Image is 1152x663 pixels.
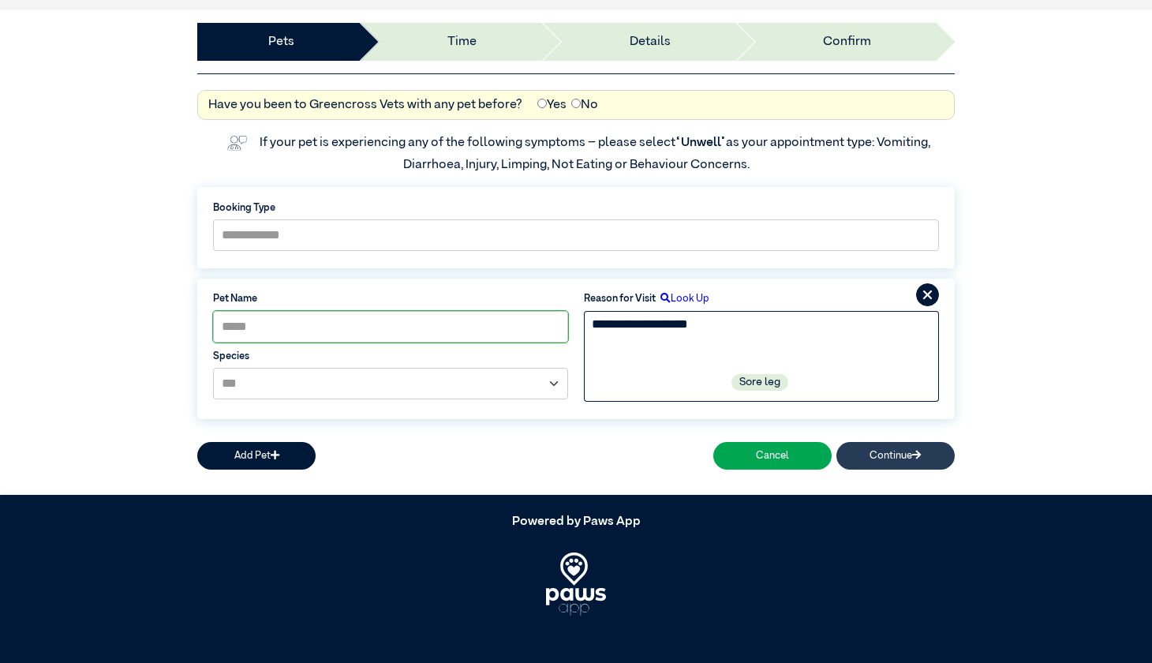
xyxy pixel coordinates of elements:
[208,96,522,114] label: Have you been to Greencross Vets with any pet before?
[571,96,598,114] label: No
[675,137,726,149] span: “Unwell”
[213,349,568,364] label: Species
[268,32,294,51] a: Pets
[197,442,316,470] button: Add Pet
[222,130,252,155] img: vet
[260,137,933,171] label: If your pet is experiencing any of the following symptoms – please select as your appointment typ...
[656,291,709,306] label: Look Up
[546,552,607,616] img: PawsApp
[584,291,656,306] label: Reason for Visit
[197,515,955,530] h5: Powered by Paws App
[213,291,568,306] label: Pet Name
[713,442,832,470] button: Cancel
[537,96,567,114] label: Yes
[731,374,788,391] label: Sore leg
[537,99,547,108] input: Yes
[213,200,939,215] label: Booking Type
[836,442,955,470] button: Continue
[571,99,581,108] input: No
